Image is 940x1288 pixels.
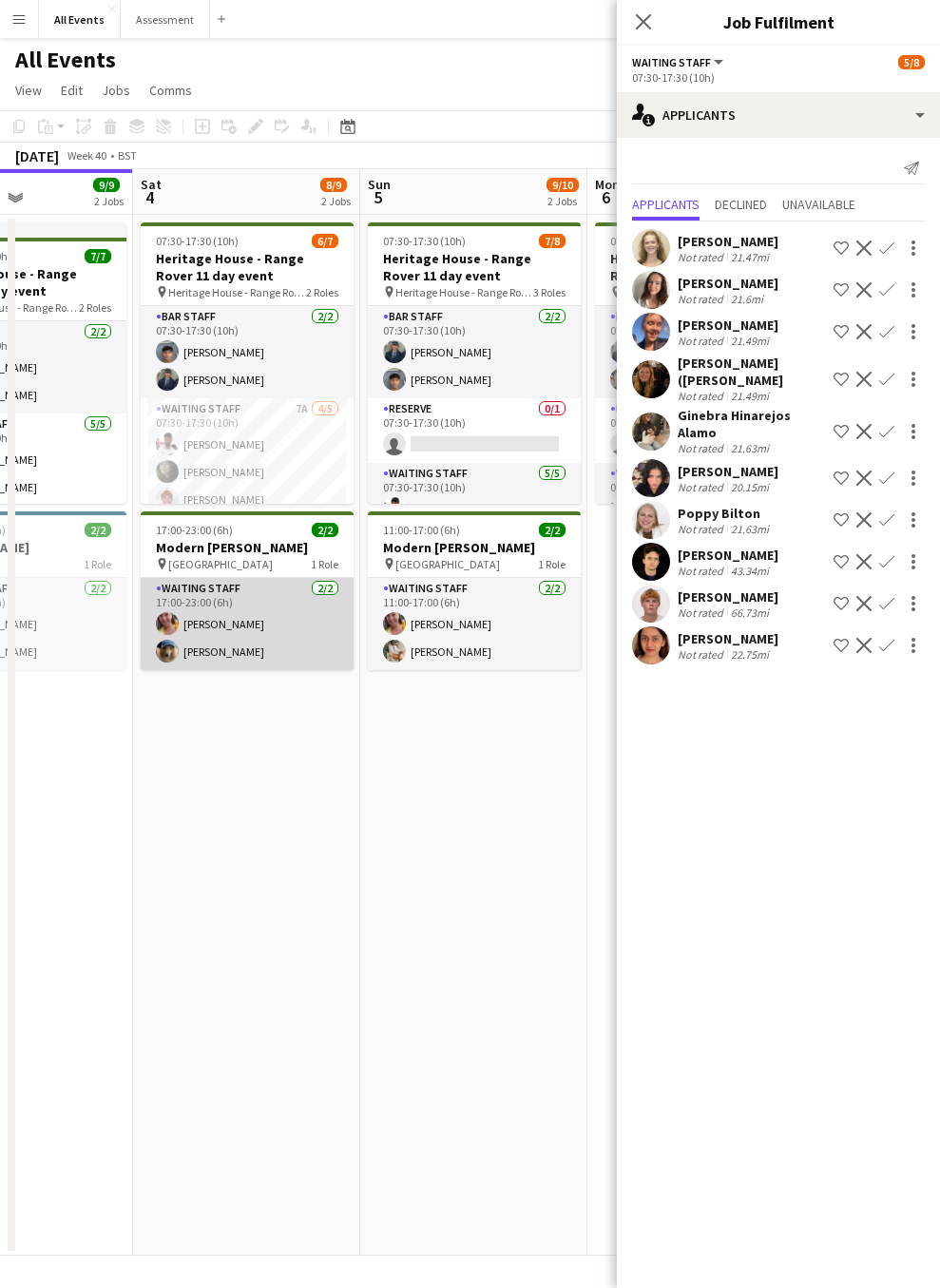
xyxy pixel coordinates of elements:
div: 20.15mi [727,480,773,494]
div: [PERSON_NAME] [678,588,778,606]
app-job-card: 17:00-23:00 (6h)2/2Modern [PERSON_NAME] [GEOGRAPHIC_DATA]1 RoleWaiting Staff2/217:00-23:00 (6h)[P... [141,511,354,670]
div: Not rated [678,564,727,578]
div: [PERSON_NAME] [678,463,778,480]
div: BST [118,148,137,163]
div: 2 Jobs [547,194,578,208]
span: 9/10 [547,178,579,192]
app-card-role: Reserve0/107:30-17:30 (10h) [368,398,581,463]
a: Edit [53,78,90,103]
div: [PERSON_NAME] [678,233,778,250]
span: Waiting Staff [632,55,711,69]
div: 21.49mi [727,389,773,403]
span: Declined [715,198,767,211]
span: Sat [141,176,162,193]
span: Heritage House - Range Rover 11 day event [395,285,533,299]
div: 43.34mi [727,564,773,578]
div: Not rated [678,441,727,455]
div: 07:30-17:30 (10h)5/8Heritage House - Range Rover 11 day event Heritage House - Range Rover 11 day... [595,222,808,504]
div: 22.75mi [727,647,773,662]
span: 3 Roles [533,285,566,299]
app-card-role: Waiting Staff11A3/507:30-17:30 (10h)[PERSON_NAME] [595,463,808,638]
app-job-card: 07:30-17:30 (10h)7/8Heritage House - Range Rover 11 day event Heritage House - Range Rover 11 day... [368,222,581,504]
div: [PERSON_NAME] ([PERSON_NAME] [678,355,826,389]
span: Comms [149,82,192,99]
span: 1 Role [538,557,566,571]
span: Applicants [632,198,700,211]
app-job-card: 07:30-17:30 (10h)6/7Heritage House - Range Rover 11 day event Heritage House - Range Rover 11 day... [141,222,354,504]
h3: Heritage House - Range Rover 11 day event [595,250,808,284]
div: Not rated [678,250,727,264]
div: Not rated [678,334,727,348]
span: 07:30-17:30 (10h) [156,234,239,248]
h3: Modern [PERSON_NAME] [141,539,354,556]
div: 21.6mi [727,292,767,306]
a: Jobs [94,78,138,103]
span: 07:30-17:30 (10h) [610,234,693,248]
div: 07:30-17:30 (10h) [632,70,925,85]
div: Not rated [678,292,727,306]
span: View [15,82,42,99]
span: Heritage House - Range Rover 11 day event [168,285,306,299]
app-card-role: Bar Staff2/207:30-17:30 (10h)[PERSON_NAME][PERSON_NAME] [141,306,354,398]
span: Jobs [102,82,130,99]
app-card-role: Waiting Staff5/507:30-17:30 (10h)[PERSON_NAME] [368,463,581,638]
span: 2 Roles [306,285,338,299]
div: Applicants [617,92,940,138]
div: Not rated [678,522,727,536]
div: [DATE] [15,146,59,165]
span: 17:00-23:00 (6h) [156,523,233,537]
span: [GEOGRAPHIC_DATA] [395,557,500,571]
span: 2/2 [539,523,566,537]
div: 21.49mi [727,334,773,348]
div: [PERSON_NAME] [678,275,778,292]
a: Comms [142,78,200,103]
span: 8/9 [320,178,347,192]
span: 6/7 [312,234,338,248]
div: Ginebra Hinarejos Alamo [678,407,826,441]
span: 5/8 [898,55,925,69]
button: Waiting Staff [632,55,726,69]
app-card-role: Bar Staff2/207:30-17:30 (10h)[PERSON_NAME][PERSON_NAME] [368,306,581,398]
div: Poppy Bilton [678,505,773,522]
app-card-role: Waiting Staff2/217:00-23:00 (6h)[PERSON_NAME][PERSON_NAME] [141,578,354,670]
span: 11:00-17:00 (6h) [383,523,460,537]
span: Edit [61,82,83,99]
app-card-role: Waiting Staff7A4/507:30-17:30 (10h)[PERSON_NAME][PERSON_NAME][PERSON_NAME] [141,398,354,573]
div: 21.63mi [727,522,773,536]
span: 7/7 [85,249,111,263]
h3: Modern [PERSON_NAME] [368,539,581,556]
span: 7/8 [539,234,566,248]
div: Not rated [678,606,727,620]
a: View [8,78,49,103]
span: 1 Role [84,557,111,571]
span: 2/2 [312,523,338,537]
span: Mon [595,176,620,193]
span: 07:30-17:30 (10h) [383,234,466,248]
div: 21.47mi [727,250,773,264]
div: [PERSON_NAME] [678,317,778,334]
span: 6 [592,186,620,208]
span: [GEOGRAPHIC_DATA] [168,557,273,571]
button: All Events [39,1,121,38]
app-card-role: Bar Staff2/207:30-17:30 (10h)[PERSON_NAME][PERSON_NAME] [595,306,808,398]
div: Not rated [678,389,727,403]
span: 9/9 [93,178,120,192]
div: Not rated [678,480,727,494]
span: 4 [138,186,162,208]
div: 21.63mi [727,441,773,455]
span: Sun [368,176,391,193]
h1: All Events [15,46,116,74]
div: Not rated [678,647,727,662]
div: [PERSON_NAME] [678,630,778,647]
span: 2/2 [85,523,111,537]
h3: Heritage House - Range Rover 11 day event [368,250,581,284]
div: [PERSON_NAME] [678,547,778,564]
div: 2 Jobs [94,194,124,208]
button: Assessment [121,1,210,38]
app-job-card: 11:00-17:00 (6h)2/2Modern [PERSON_NAME] [GEOGRAPHIC_DATA]1 RoleWaiting Staff2/211:00-17:00 (6h)[P... [368,511,581,670]
div: 66.73mi [727,606,773,620]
